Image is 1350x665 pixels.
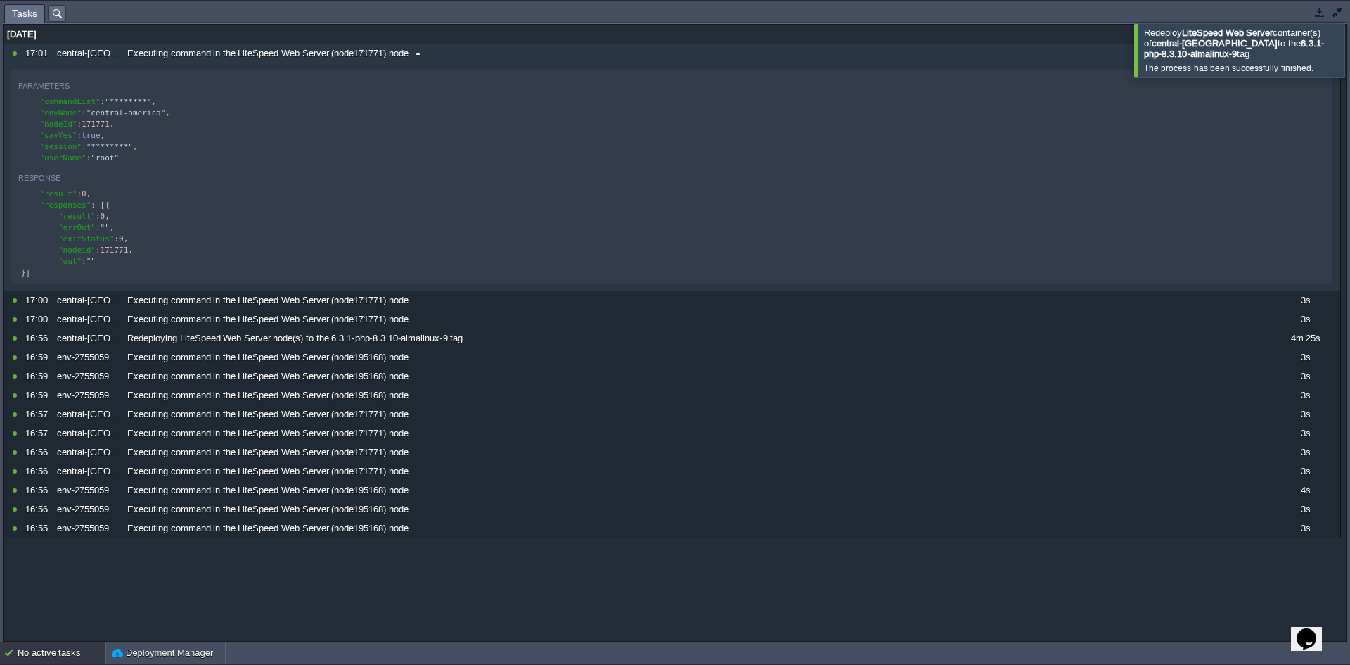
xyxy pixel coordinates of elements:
[101,223,110,232] span: ""
[53,405,122,424] div: central-[GEOGRAPHIC_DATA]
[4,25,1340,44] div: [DATE]
[58,257,82,266] span: "out"
[18,642,105,664] div: No active tasks
[40,201,91,210] span: "responses"
[127,332,463,345] span: Redeploying LiteSpeed Web Server node(s) to the 6.3.1-php-8.3.10-almalinux-9 tag
[1144,38,1324,59] b: 6.3.1-php-8.3.10-almalinux-9
[101,131,105,140] span: ,
[77,120,82,129] span: :
[127,522,409,535] span: Executing command in the LiteSpeed Web Server (node195168) node
[77,189,82,198] span: :
[105,212,110,221] span: ,
[40,120,77,129] span: "nodeId"
[53,348,122,367] div: env-2755059
[127,484,409,497] span: Executing command in the LiteSpeed Web Server (node195168) node
[82,131,101,140] span: true
[127,465,409,478] span: Executing command in the LiteSpeed Web Server (node171771) node
[53,386,122,405] div: env-2755059
[86,153,91,163] span: :
[1182,27,1273,38] b: LiteSpeed Web Server
[25,424,52,443] div: 16:57
[1271,443,1339,462] div: 3s
[1271,367,1339,386] div: 3s
[82,120,110,129] span: 171771
[53,424,122,443] div: central-[GEOGRAPHIC_DATA]
[1271,329,1339,348] div: 4m 25s
[133,142,138,151] span: ,
[1271,424,1339,443] div: 3s
[53,291,122,310] div: central-[GEOGRAPHIC_DATA]
[25,291,52,310] div: 17:00
[96,223,101,232] span: :
[40,142,82,151] span: "session"
[96,246,101,255] span: :
[127,408,409,421] span: Executing command in the LiteSpeed Web Server (node171771) node
[12,5,37,23] span: Tasks
[1271,405,1339,424] div: 3s
[58,223,96,232] span: "errOut"
[101,97,105,106] span: :
[82,108,86,118] span: :
[1144,27,1324,59] span: Redeploy container(s) of to the tag
[110,120,115,129] span: ,
[82,142,86,151] span: :
[127,370,409,383] span: Executing command in the LiteSpeed Web Server (node195168) node
[58,212,96,221] span: "result"
[25,367,52,386] div: 16:59
[91,201,110,210] span: : [{
[110,223,115,232] span: ,
[127,503,409,516] span: Executing command in the LiteSpeed Web Server (node195168) node
[40,131,77,140] span: "sayYes"
[77,131,82,140] span: :
[1144,63,1341,74] div: The process has been successfully finished.
[25,443,52,462] div: 16:56
[40,97,101,106] span: "commandList"
[1271,348,1339,367] div: 3s
[1271,481,1339,500] div: 4s
[165,108,170,118] span: ,
[114,234,119,243] span: :
[18,77,70,94] div: Parameters
[25,405,52,424] div: 16:57
[124,234,129,243] span: ,
[53,443,122,462] div: central-[GEOGRAPHIC_DATA]
[40,189,77,198] span: "result"
[40,153,86,163] span: "userName"
[53,500,122,519] div: env-2755059
[86,108,166,118] span: "central-america"
[127,351,409,364] span: Executing command in the LiteSpeed Web Server (node195168) node
[21,268,30,277] span: }]
[127,47,409,60] span: Executing command in the LiteSpeed Web Server (node171771) node
[151,97,156,106] span: ,
[127,294,409,307] span: Executing command in the LiteSpeed Web Server (node171771) node
[101,212,105,221] span: 0
[53,481,122,500] div: env-2755059
[25,329,52,348] div: 16:56
[112,646,213,660] button: Deployment Manager
[18,170,60,186] div: Response
[25,500,52,519] div: 16:56
[101,246,129,255] span: 171771
[58,234,114,243] span: "exitStatus"
[82,257,86,266] span: :
[53,44,122,63] div: central-[GEOGRAPHIC_DATA]
[40,108,82,118] span: "envName"
[1291,609,1336,651] iframe: chat widget
[25,310,52,329] div: 17:00
[53,367,122,386] div: env-2755059
[1271,291,1339,310] div: 3s
[25,519,52,538] div: 16:55
[25,462,52,481] div: 16:56
[86,257,96,266] span: ""
[128,246,133,255] span: ,
[25,481,52,500] div: 16:56
[25,44,52,63] div: 17:01
[82,189,86,198] span: 0
[1271,310,1339,329] div: 3s
[119,234,124,243] span: 0
[127,427,409,440] span: Executing command in the LiteSpeed Web Server (node171771) node
[1271,462,1339,481] div: 3s
[96,212,101,221] span: :
[25,386,52,405] div: 16:59
[58,246,96,255] span: "nodeid"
